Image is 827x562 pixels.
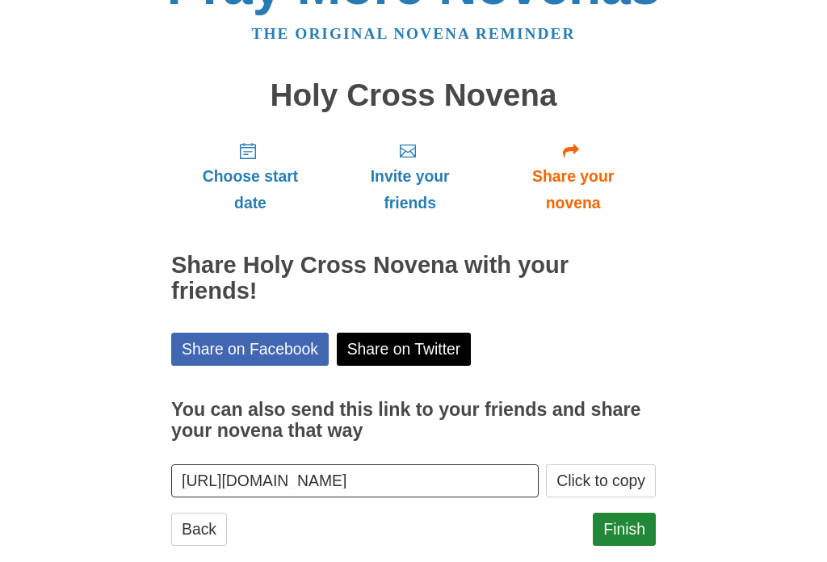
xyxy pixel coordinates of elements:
button: Click to copy [546,464,656,497]
a: Choose start date [171,128,330,224]
h1: Holy Cross Novena [171,78,656,113]
a: Share your novena [490,128,656,224]
a: Share on Twitter [337,333,472,366]
h3: You can also send this link to your friends and share your novena that way [171,400,656,441]
span: Share your novena [506,163,640,216]
a: Share on Facebook [171,333,329,366]
a: The original novena reminder [252,25,576,42]
a: Finish [593,513,656,546]
a: Invite your friends [330,128,490,224]
span: Invite your friends [346,163,474,216]
a: Back [171,513,227,546]
span: Choose start date [187,163,313,216]
h2: Share Holy Cross Novena with your friends! [171,253,656,304]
